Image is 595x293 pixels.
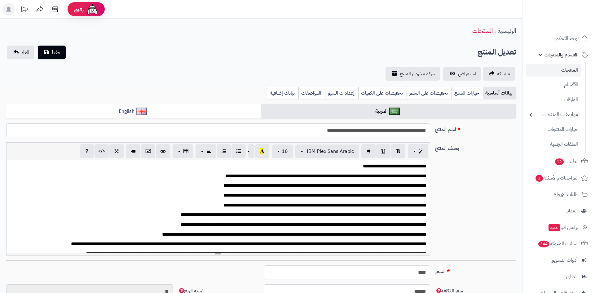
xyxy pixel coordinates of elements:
[538,240,550,247] span: 344
[7,46,34,59] a: الغاء
[566,206,578,215] span: العملاء
[526,78,581,91] a: الأقسام
[526,138,581,151] a: الملفات الرقمية
[526,93,581,106] a: الماركات
[16,3,32,17] a: تحديثات المنصة
[549,224,560,231] span: جديد
[544,51,579,59] span: الأقسام والمنتجات
[551,256,578,264] span: أدوات التسويق
[566,272,578,281] span: التقارير
[267,87,298,99] a: بيانات إضافية
[51,49,61,56] span: حفظ
[553,190,579,199] span: طلبات الإرجاع
[458,70,476,78] span: استعراض
[526,253,591,268] a: أدوات التسويق
[526,236,591,251] a: السلات المتروكة344
[136,108,147,115] img: English
[535,174,579,182] span: المراجعات والأسئلة
[498,26,516,35] a: الرئيسية
[526,171,591,185] a: المراجعات والأسئلة3
[21,49,29,56] span: الغاء
[306,148,354,155] span: IBM Plex Sans Arabic
[526,203,591,218] a: العملاء
[472,26,493,35] a: المنتجات
[295,144,359,158] button: IBM Plex Sans Arabic
[298,87,325,99] a: المواصفات
[74,6,84,13] span: رفيق
[526,269,591,284] a: التقارير
[433,265,518,275] label: السعر
[526,187,591,202] a: طلبات الإرجاع
[38,46,66,59] button: حفظ
[526,220,591,235] a: وآتس آبجديد
[554,157,579,166] span: الطلبات
[538,239,579,248] span: السلات المتروكة
[526,154,591,169] a: الطلبات12
[526,64,581,77] a: المنتجات
[433,123,518,133] label: اسم المنتج
[526,123,581,136] a: خيارات المنتجات
[526,31,591,46] a: لوحة التحكم
[526,108,581,121] a: مواصفات المنتجات
[478,46,516,59] h2: تعديل المنتج
[261,104,516,119] a: العربية
[556,34,579,43] span: لوحة التحكم
[386,67,440,81] a: حركة مخزون المنتج
[6,104,261,119] a: English
[483,87,516,99] a: بيانات أساسية
[272,144,293,158] button: 16
[325,87,358,99] a: إعدادات السيو
[497,70,510,78] span: مشاركه
[443,67,481,81] a: استعراض
[555,158,564,165] span: 12
[282,148,288,155] span: 16
[452,87,483,99] a: خيارات المنتج
[86,3,99,16] img: ai-face.png
[433,142,518,152] label: وصف المنتج
[548,223,578,232] span: وآتس آب
[407,87,452,99] a: تخفيضات على السعر
[535,175,543,182] span: 3
[400,70,435,78] span: حركة مخزون المنتج
[389,108,400,115] img: العربية
[483,67,515,81] a: مشاركه
[553,12,589,25] img: logo-2.png
[358,87,407,99] a: تخفيضات على الكميات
